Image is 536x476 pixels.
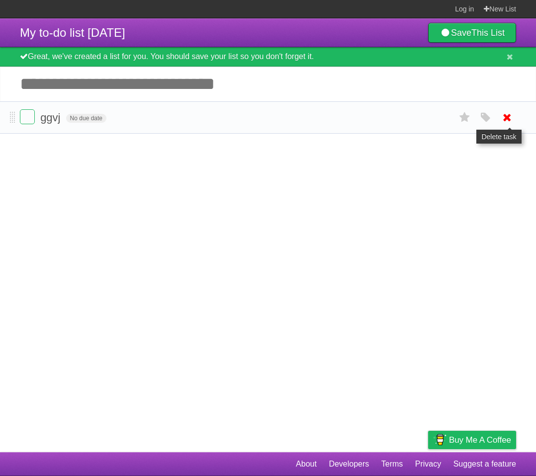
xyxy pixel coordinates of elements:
a: Privacy [415,455,441,474]
span: My to-do list [DATE] [20,26,125,39]
a: SaveThis List [428,23,516,43]
img: Buy me a coffee [433,431,447,448]
label: Done [20,109,35,124]
a: Suggest a feature [453,455,516,474]
a: Buy me a coffee [428,431,516,449]
a: About [296,455,317,474]
a: Terms [381,455,403,474]
label: Star task [455,109,474,126]
span: No due date [66,114,106,123]
span: Buy me a coffee [449,431,511,449]
a: Developers [329,455,369,474]
span: ggvj [40,111,63,124]
b: This List [471,28,505,38]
